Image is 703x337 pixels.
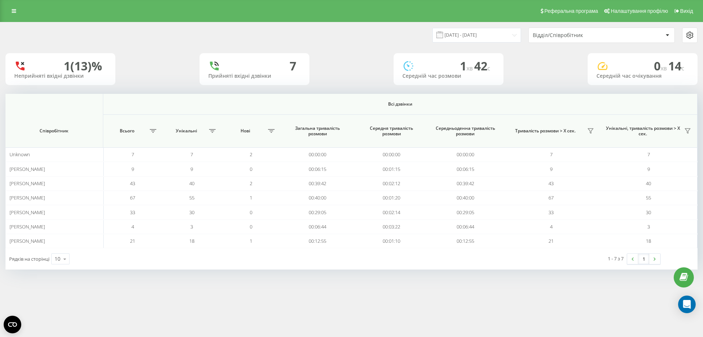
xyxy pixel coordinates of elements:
td: 00:03:22 [354,220,428,234]
span: 21 [130,238,135,244]
span: 9 [190,166,193,172]
td: 00:12:55 [280,234,354,248]
td: 00:29:05 [428,205,502,219]
span: 2 [250,180,252,187]
span: Всього [107,128,148,134]
span: Налаштування профілю [611,8,668,14]
td: 00:40:00 [280,191,354,205]
span: 40 [646,180,651,187]
span: 4 [131,223,134,230]
span: 7 [550,151,553,158]
td: 00:06:44 [280,220,354,234]
span: 55 [646,194,651,201]
td: 00:39:42 [428,176,502,191]
span: Рядків на сторінці [9,256,49,262]
span: 14 [668,58,684,74]
td: 00:02:12 [354,176,428,191]
span: 3 [647,223,650,230]
span: 42 [474,58,490,74]
td: 00:12:55 [428,234,502,248]
span: 9 [131,166,134,172]
span: 4 [550,223,553,230]
span: 55 [189,194,194,201]
span: 43 [130,180,135,187]
td: 00:40:00 [428,191,502,205]
div: 10 [55,255,60,263]
td: 00:01:20 [354,191,428,205]
span: 7 [131,151,134,158]
span: 7 [190,151,193,158]
span: 33 [548,209,554,216]
span: Загальна тривалість розмови [287,125,347,137]
td: 00:01:15 [354,162,428,176]
span: 21 [548,238,554,244]
span: c [487,64,490,72]
span: Вихід [680,8,693,14]
div: Неприйняті вхідні дзвінки [14,73,107,79]
span: 9 [550,166,553,172]
td: 00:29:05 [280,205,354,219]
td: 00:00:00 [428,147,502,162]
span: Реферальна програма [544,8,598,14]
span: 0 [250,166,252,172]
a: 1 [638,254,649,264]
span: Нові [225,128,266,134]
div: 1 (13)% [64,59,102,73]
span: Унікальні, тривалість розмови > Х сек. [603,125,682,137]
span: Unknown [10,151,30,158]
div: Open Intercom Messenger [678,296,696,313]
span: 30 [189,209,194,216]
span: [PERSON_NAME] [10,166,45,172]
span: Тривалість розмови > Х сек. [506,128,585,134]
span: 1 [250,238,252,244]
td: 00:01:10 [354,234,428,248]
div: Середній час очікування [596,73,689,79]
span: 30 [646,209,651,216]
span: 33 [130,209,135,216]
span: хв [661,64,668,72]
td: 00:00:00 [354,147,428,162]
td: 00:06:15 [280,162,354,176]
span: 3 [190,223,193,230]
span: Середньоденна тривалість розмови [435,125,495,137]
span: 1 [460,58,474,74]
span: 9 [647,166,650,172]
td: 00:06:15 [428,162,502,176]
span: [PERSON_NAME] [10,223,45,230]
span: [PERSON_NAME] [10,238,45,244]
span: [PERSON_NAME] [10,180,45,187]
span: 0 [250,223,252,230]
span: [PERSON_NAME] [10,209,45,216]
div: Відділ/Співробітник [533,32,620,39]
span: Співробітник [14,128,94,134]
div: Середній час розмови [402,73,495,79]
div: 1 - 7 з 7 [608,255,624,262]
span: 67 [130,194,135,201]
span: 2 [250,151,252,158]
span: Всі дзвінки [136,101,664,107]
span: Унікальні [166,128,207,134]
span: [PERSON_NAME] [10,194,45,201]
span: 18 [646,238,651,244]
span: 67 [548,194,554,201]
span: Середня тривалість розмови [361,125,421,137]
span: c [681,64,684,72]
span: 7 [647,151,650,158]
div: Прийняті вхідні дзвінки [208,73,301,79]
td: 00:02:14 [354,205,428,219]
span: 18 [189,238,194,244]
div: 7 [290,59,296,73]
span: 0 [654,58,668,74]
span: 40 [189,180,194,187]
span: хв [466,64,474,72]
span: 43 [548,180,554,187]
td: 00:39:42 [280,176,354,191]
span: 0 [250,209,252,216]
span: 1 [250,194,252,201]
td: 00:00:00 [280,147,354,162]
button: Open CMP widget [4,316,21,333]
td: 00:06:44 [428,220,502,234]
